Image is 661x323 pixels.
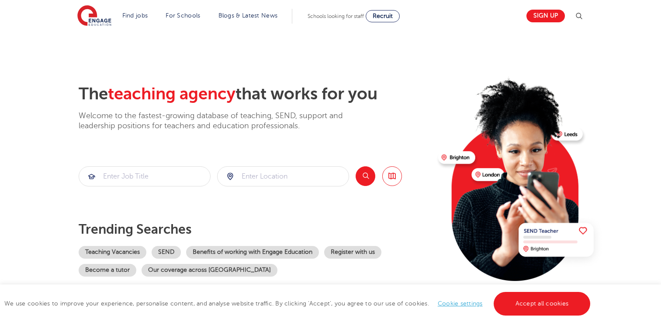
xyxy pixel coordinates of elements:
[186,246,319,259] a: Benefits of working with Engage Education
[373,13,393,19] span: Recruit
[79,111,367,131] p: Welcome to the fastest-growing database of teaching, SEND, support and leadership positions for t...
[218,167,349,186] input: Submit
[142,264,277,277] a: Our coverage across [GEOGRAPHIC_DATA]
[77,5,111,27] img: Engage Education
[79,166,211,186] div: Submit
[79,246,146,259] a: Teaching Vacancies
[166,12,200,19] a: For Schools
[122,12,148,19] a: Find jobs
[108,84,235,103] span: teaching agency
[308,13,364,19] span: Schools looking for staff
[79,221,431,237] p: Trending searches
[79,167,210,186] input: Submit
[494,292,591,316] a: Accept all cookies
[526,10,565,22] a: Sign up
[366,10,400,22] a: Recruit
[4,300,592,307] span: We use cookies to improve your experience, personalise content, and analyse website traffic. By c...
[79,84,431,104] h2: The that works for you
[218,12,278,19] a: Blogs & Latest News
[152,246,181,259] a: SEND
[217,166,349,186] div: Submit
[79,264,136,277] a: Become a tutor
[438,300,483,307] a: Cookie settings
[324,246,381,259] a: Register with us
[356,166,375,186] button: Search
